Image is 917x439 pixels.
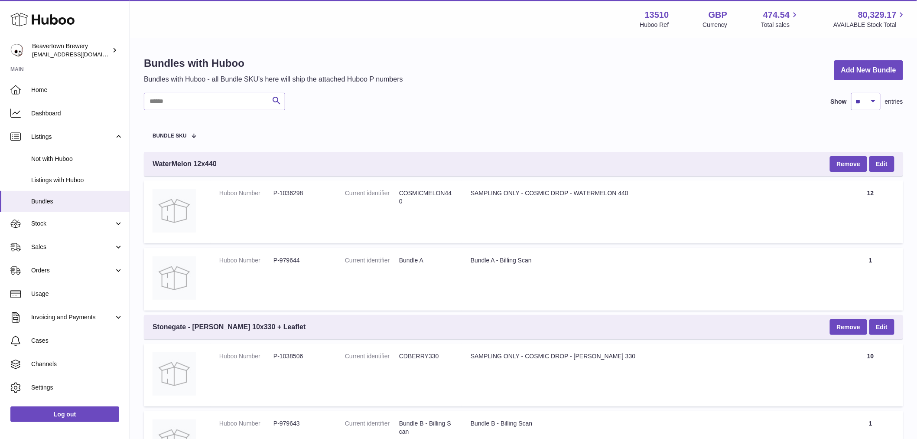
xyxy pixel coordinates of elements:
[153,189,196,233] img: SAMPLING ONLY - COSMIC DROP - WATERMELON 440
[273,419,328,428] dd: P-979643
[471,352,829,360] div: SAMPLING ONLY - COSMIC DROP - [PERSON_NAME] 330
[399,419,453,436] dd: Bundle B - Billing Scan
[32,42,110,59] div: Beavertown Brewery
[273,352,328,360] dd: P-1038506
[32,51,127,58] span: [EMAIL_ADDRESS][DOMAIN_NAME]
[31,176,123,184] span: Listings with Huboo
[399,352,453,360] dd: CDBERRY330
[471,419,829,428] div: Bundle B - Billing Scan
[833,9,907,29] a: 80,329.17 AVAILABLE Stock Total
[640,21,669,29] div: Huboo Ref
[31,155,123,163] span: Not with Huboo
[31,197,123,206] span: Bundles
[834,60,903,81] a: Add New Bundle
[830,319,867,335] button: Remove
[838,344,903,406] td: 10
[144,56,403,70] h1: Bundles with Huboo
[31,383,123,392] span: Settings
[761,9,800,29] a: 474.54 Total sales
[838,180,903,243] td: 12
[31,266,114,275] span: Orders
[858,9,897,21] span: 80,329.17
[703,21,728,29] div: Currency
[399,189,453,206] dd: COSMICMELON440
[31,337,123,345] span: Cases
[153,159,217,169] span: WaterMelon 12x440
[31,109,123,118] span: Dashboard
[31,290,123,298] span: Usage
[273,256,328,265] dd: P-979644
[31,86,123,94] span: Home
[831,98,847,106] label: Show
[345,189,399,206] dt: Current identifier
[399,256,453,265] dd: Bundle A
[31,133,114,141] span: Listings
[761,21,800,29] span: Total sales
[345,256,399,265] dt: Current identifier
[10,406,119,422] a: Log out
[645,9,669,21] strong: 13510
[345,352,399,360] dt: Current identifier
[471,256,829,265] div: Bundle A - Billing Scan
[219,256,273,265] dt: Huboo Number
[885,98,903,106] span: entries
[31,219,114,228] span: Stock
[153,352,196,396] img: SAMPLING ONLY - COSMIC DROP - BERRY 330
[31,360,123,368] span: Channels
[709,9,727,21] strong: GBP
[471,189,829,197] div: SAMPLING ONLY - COSMIC DROP - WATERMELON 440
[31,243,114,251] span: Sales
[833,21,907,29] span: AVAILABLE Stock Total
[869,319,894,335] a: Edit
[144,75,403,84] p: Bundles with Huboo - all Bundle SKU's here will ship the attached Huboo P numbers
[153,133,187,139] span: Bundle SKU
[153,322,306,332] span: Stonegate - [PERSON_NAME] 10x330 + Leaflet
[763,9,790,21] span: 474.54
[10,44,23,57] img: internalAdmin-13510@internal.huboo.com
[31,313,114,321] span: Invoicing and Payments
[273,189,328,197] dd: P-1036298
[838,248,903,311] td: 1
[219,352,273,360] dt: Huboo Number
[869,156,894,172] a: Edit
[219,419,273,428] dt: Huboo Number
[219,189,273,197] dt: Huboo Number
[345,419,399,436] dt: Current identifier
[153,256,196,300] img: Bundle A - Billing Scan
[830,156,867,172] button: Remove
